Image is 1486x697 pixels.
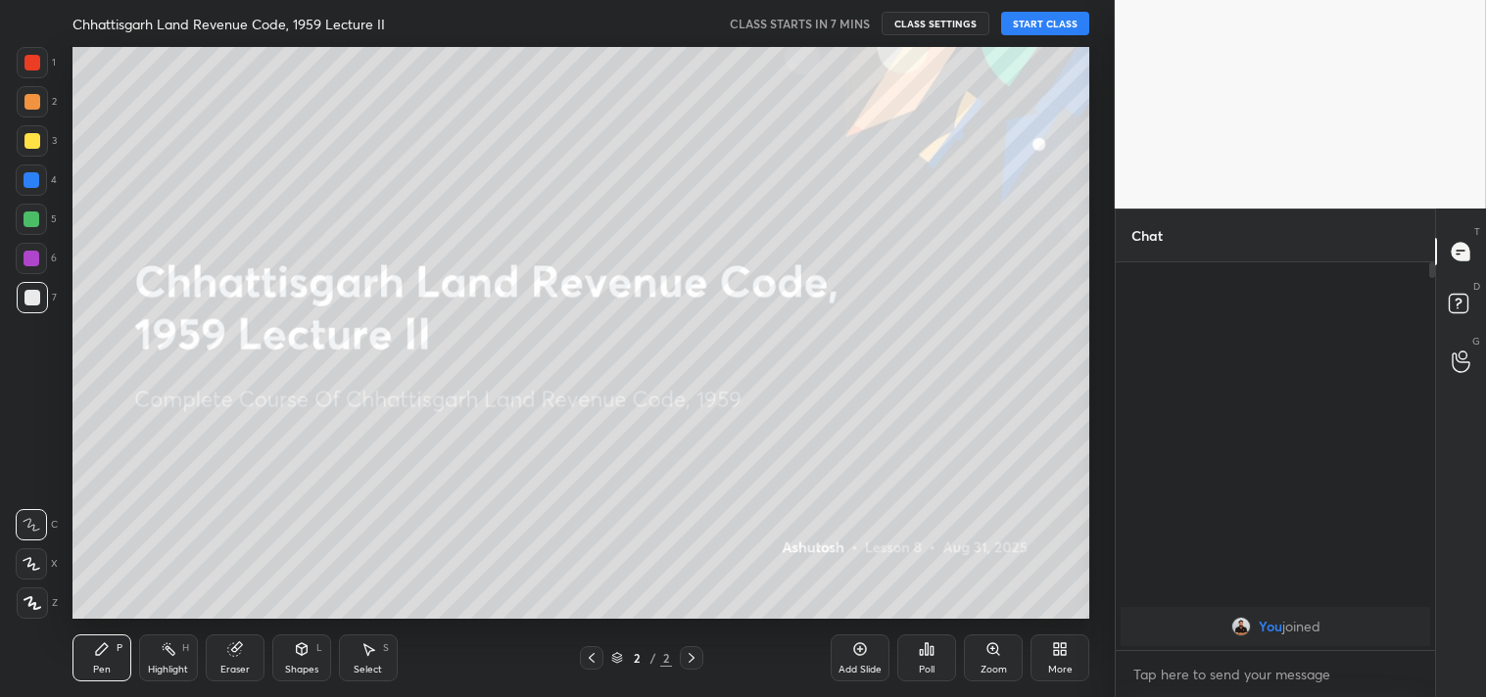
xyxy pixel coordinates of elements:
div: 7 [17,282,57,313]
div: Z [17,587,58,619]
div: Add Slide [839,665,882,674]
p: D [1473,279,1480,294]
p: Chat [1116,209,1178,261]
div: 1 [17,47,56,78]
p: G [1472,334,1480,348]
div: 5 [16,204,57,235]
div: Shapes [285,665,318,674]
div: Select [354,665,382,674]
h5: CLASS STARTS IN 7 MINS [730,15,870,32]
div: P [117,643,122,653]
div: S [383,643,389,653]
div: More [1048,665,1073,674]
div: 3 [17,125,57,157]
div: 2 [660,649,672,667]
div: L [316,643,322,653]
span: You [1258,619,1281,634]
div: C [16,509,58,540]
div: / [650,652,656,664]
div: 6 [16,243,57,274]
p: T [1474,224,1480,239]
div: Highlight [148,665,188,674]
div: Poll [919,665,935,674]
div: Eraser [220,665,250,674]
div: H [182,643,189,653]
h4: Chhattisgarh Land Revenue Code, 1959 Lecture II [72,15,385,33]
div: 2 [17,86,57,117]
div: 2 [627,652,647,664]
div: X [16,548,58,580]
button: CLASS SETTINGS [882,12,989,35]
div: Pen [93,665,111,674]
div: grid [1116,603,1435,650]
button: START CLASS [1001,12,1089,35]
img: 50a2b7cafd4e47798829f34b8bc3a81a.jpg [1230,617,1250,636]
div: 4 [16,164,57,196]
div: Zoom [981,665,1007,674]
span: joined [1281,619,1319,634]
